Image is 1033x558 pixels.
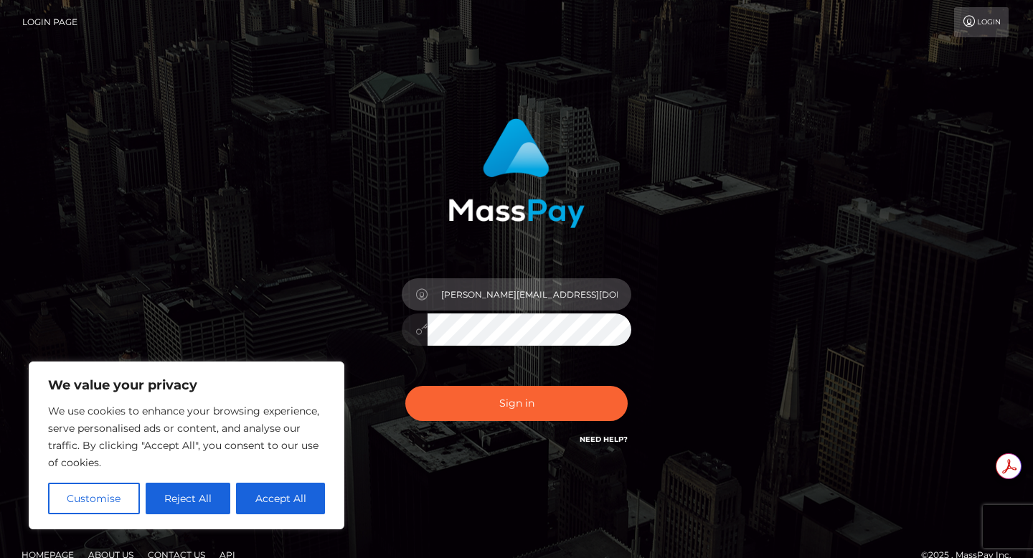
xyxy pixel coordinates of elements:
[954,7,1009,37] a: Login
[448,118,585,228] img: MassPay Login
[146,483,231,514] button: Reject All
[48,377,325,394] p: We value your privacy
[22,7,77,37] a: Login Page
[236,483,325,514] button: Accept All
[580,435,628,444] a: Need Help?
[29,361,344,529] div: We value your privacy
[405,386,628,421] button: Sign in
[428,278,631,311] input: Username...
[48,402,325,471] p: We use cookies to enhance your browsing experience, serve personalised ads or content, and analys...
[48,483,140,514] button: Customise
